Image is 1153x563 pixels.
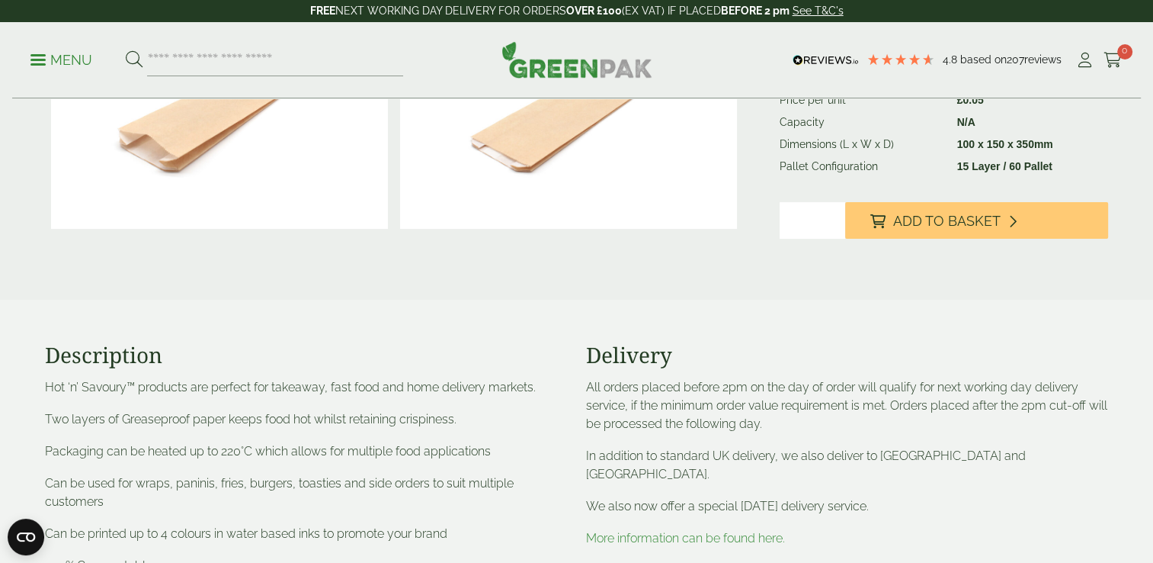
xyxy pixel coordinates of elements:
p: Hot ‘n’ Savoury™ products are perfect for takeaway, fast food and home delivery markets. [45,378,568,397]
p: Can be used for wraps, paninis, fries, burgers, toasties and side orders to suit multiple customers [45,475,568,511]
bdi: 0.05 [957,94,984,106]
span: Based on [960,53,1007,66]
a: See T&C's [793,5,844,17]
a: More information can be found here. [586,531,785,545]
span: reviews [1024,53,1062,66]
img: 3330050 Hot N Savoury Brown Bag 4x6x14inch Open [51,4,388,229]
button: Open CMP widget [8,519,44,555]
strong: FREE [310,5,335,17]
td: Price per unit [773,89,950,111]
img: GreenPak Supplies [501,41,652,78]
span: 207 [1007,53,1024,66]
p: All orders placed before 2pm on the day of order will qualify for next working day delivery servi... [586,378,1109,433]
img: REVIEWS.io [793,55,859,66]
span: 0 [1117,44,1132,60]
td: Capacity [773,111,950,134]
i: My Account [1075,53,1094,68]
strong: 100 x 150 x 350mm [957,138,1053,150]
button: Add to Basket [845,202,1108,239]
h3: Description [45,343,568,368]
p: Packaging can be heated up to 220°C which allows for multiple food applications [45,442,568,461]
strong: BEFORE 2 pm [721,5,789,17]
p: Can be printed up to 4 colours in water based inks to promote your brand [45,525,568,543]
div: 4.79 Stars [866,53,935,66]
span: £ [957,94,963,106]
strong: N/A [957,116,975,128]
p: Two layers of Greaseproof paper keeps food hot whilst retaining crispiness. [45,410,568,429]
i: Cart [1103,53,1123,68]
strong: OVER £100 [566,5,622,17]
p: Menu [30,51,92,69]
h3: Delivery [586,343,1109,368]
span: Add to Basket [892,213,1000,230]
img: 3330050 Hot N Savoury Brown Bag 4x6x14inch Flat [400,4,737,229]
p: In addition to standard UK delivery, we also deliver to [GEOGRAPHIC_DATA] and [GEOGRAPHIC_DATA]. [586,447,1109,484]
span: 4.8 [943,53,960,66]
a: 0 [1103,49,1123,72]
td: Dimensions (L x W x D) [773,134,950,156]
strong: 15 Layer / 60 Pallet [957,160,1052,172]
p: We also now offer a special [DATE] delivery service. [586,497,1109,516]
a: Menu [30,51,92,66]
td: Pallet Configuration [773,156,950,178]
